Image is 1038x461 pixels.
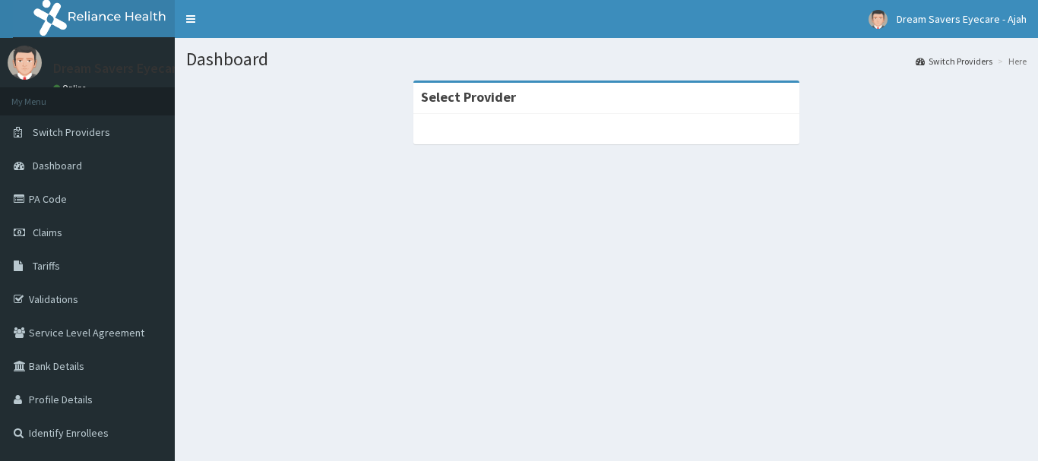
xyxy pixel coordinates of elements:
p: Dream Savers Eyecare - Ajah [53,62,220,75]
h1: Dashboard [186,49,1027,69]
span: Dream Savers Eyecare - Ajah [897,12,1027,26]
a: Online [53,83,90,93]
img: User Image [869,10,888,29]
li: Here [994,55,1027,68]
span: Switch Providers [33,125,110,139]
a: Switch Providers [916,55,992,68]
span: Tariffs [33,259,60,273]
strong: Select Provider [421,88,516,106]
img: User Image [8,46,42,80]
span: Claims [33,226,62,239]
span: Dashboard [33,159,82,172]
